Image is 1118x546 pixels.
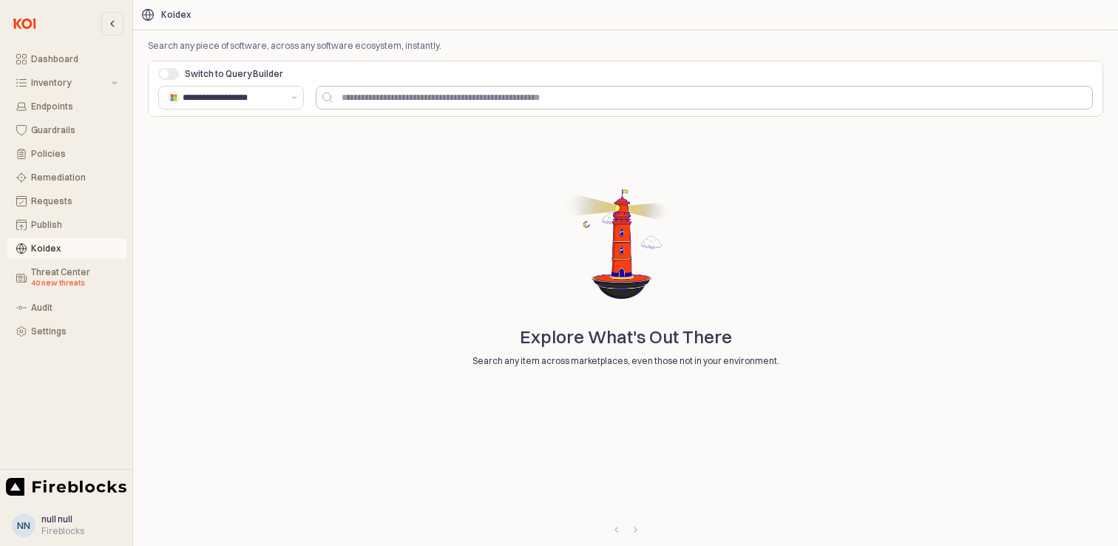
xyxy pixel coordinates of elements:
[185,68,283,79] span: Switch to Query Builder
[161,10,191,20] div: Koidex
[31,326,118,337] div: Settings
[31,196,118,206] div: Requests
[7,321,126,342] button: Settings
[31,303,118,313] div: Audit
[31,54,118,64] div: Dashboard
[7,262,126,294] button: Threat Center
[148,39,647,53] p: Search any piece of software, across any software ecosystem, instantly.
[17,518,30,533] div: nn
[31,101,118,112] div: Endpoints
[31,172,118,183] div: Remediation
[7,167,126,188] button: Remediation
[520,323,732,350] p: Explore What's Out There
[7,96,126,117] button: Endpoints
[7,238,126,259] button: Koidex
[31,277,118,289] div: 40 new threats
[419,354,833,368] p: Search any item across marketplaces, even those not in your environment.
[7,49,126,70] button: Dashboard
[31,78,109,88] div: Inventory
[7,297,126,318] button: Audit
[7,73,126,93] button: Inventory
[7,215,126,235] button: Publish
[285,87,303,109] button: הצג הצעות
[41,525,84,537] div: Fireblocks
[7,120,126,141] button: Guardrails
[7,191,126,212] button: Requests
[31,220,118,230] div: Publish
[7,144,126,164] button: Policies
[12,513,35,537] button: nn
[31,125,118,135] div: Guardrails
[31,267,118,289] div: Threat Center
[31,243,118,254] div: Koidex
[148,521,1103,539] nav: Pagination
[41,513,72,525] span: null null
[31,149,118,159] div: Policies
